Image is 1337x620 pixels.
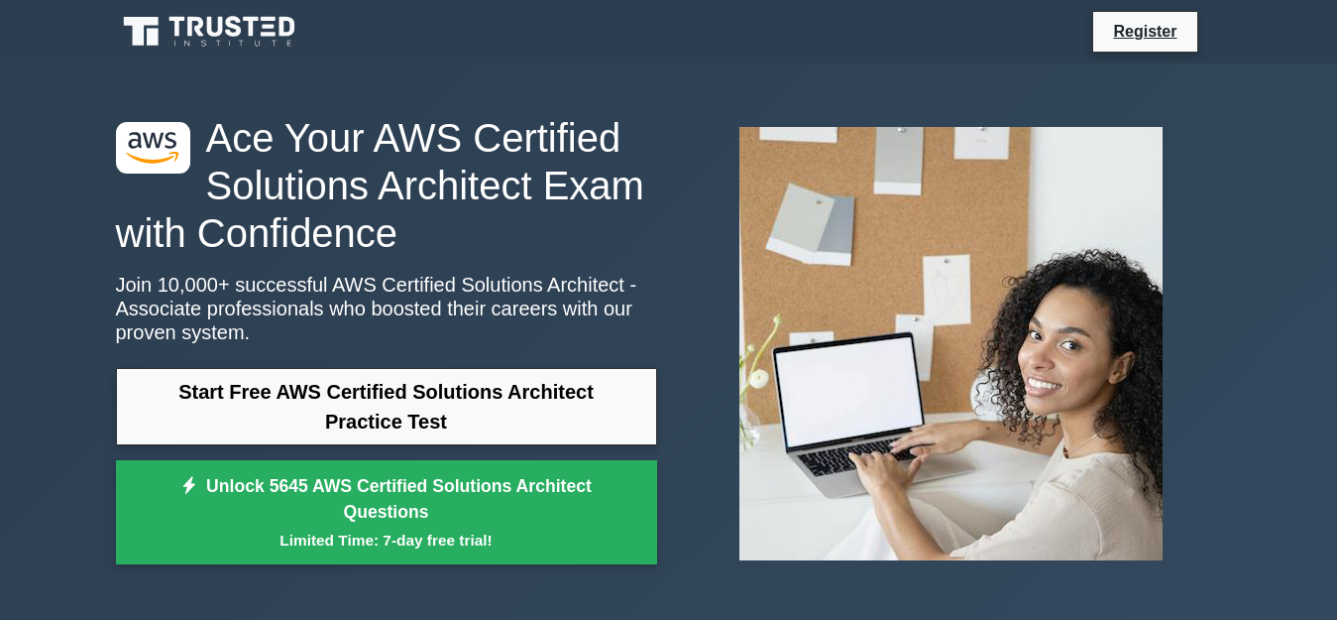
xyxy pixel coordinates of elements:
[141,529,632,552] small: Limited Time: 7-day free trial!
[116,114,657,257] h1: Ace Your AWS Certified Solutions Architect Exam with Confidence
[116,368,657,445] a: Start Free AWS Certified Solutions Architect Practice Test
[116,273,657,344] p: Join 10,000+ successful AWS Certified Solutions Architect - Associate professionals who boosted t...
[1101,19,1188,44] a: Register
[116,460,657,565] a: Unlock 5645 AWS Certified Solutions Architect QuestionsLimited Time: 7-day free trial!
